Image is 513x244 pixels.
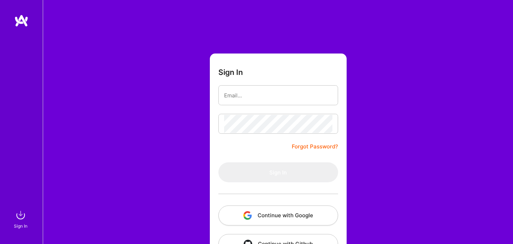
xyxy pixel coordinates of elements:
a: Forgot Password? [292,142,338,151]
img: sign in [14,208,28,222]
img: icon [243,211,252,220]
button: Continue with Google [218,205,338,225]
h3: Sign In [218,68,243,77]
img: logo [14,14,28,27]
button: Sign In [218,162,338,182]
div: Sign In [14,222,27,230]
input: Email... [224,86,332,105]
a: sign inSign In [15,208,28,230]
